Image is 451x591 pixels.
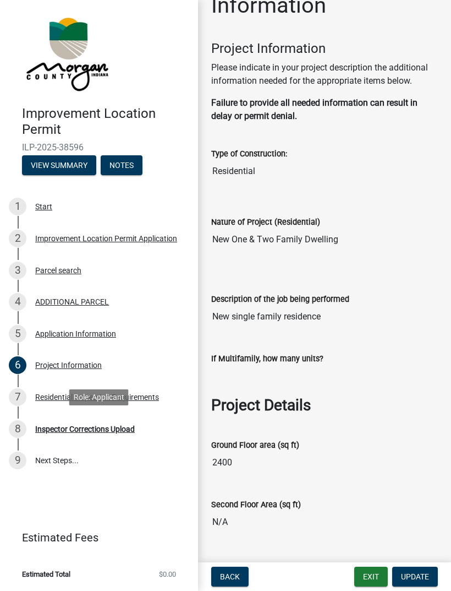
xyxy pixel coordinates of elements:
wm-modal-confirm: Notes [101,161,142,170]
button: Exit [354,567,388,587]
div: 3 [9,262,26,279]
button: Back [211,567,249,587]
span: ILP-2025-38596 [22,142,176,153]
span: Update [401,572,429,581]
button: Notes [101,155,142,175]
div: Parcel search [35,267,81,274]
label: Nature of Project (Residential) [211,219,320,226]
wm-modal-confirm: Summary [22,161,96,170]
div: Role: Applicant [69,389,129,405]
div: 2 [9,230,26,247]
span: Estimated Total [22,571,70,578]
div: Residential Inspection Requirements [35,393,159,401]
div: 1 [9,198,26,215]
button: View Summary [22,155,96,175]
div: 6 [9,356,26,374]
h4: Project Information [211,41,438,57]
div: 9 [9,452,26,469]
span: Back [220,572,240,581]
label: Type of Construction: [211,150,287,158]
span: $0.00 [159,571,176,578]
div: Improvement Location Permit Application [35,235,177,242]
div: Application Information [35,330,116,338]
div: 8 [9,420,26,438]
div: Start [35,203,52,210]
strong: Project Details [211,396,311,414]
div: 4 [9,293,26,311]
button: Update [392,567,438,587]
div: Project Information [35,361,102,369]
label: If Multifamily, how many units? [211,355,323,363]
img: Morgan County, Indiana [22,12,111,94]
label: Ground Floor area (sq ft) [211,442,299,449]
div: 5 [9,325,26,343]
div: 7 [9,388,26,406]
p: Please indicate in your project description the additional information needed for the appropriate... [211,61,438,88]
strong: Failure to provide all needed information can result in delay or permit denial. [211,97,417,121]
div: Inspector Corrections Upload [35,425,135,433]
label: Second Floor Area (sq ft) [211,501,301,509]
h4: Improvement Location Permit [22,106,189,138]
label: Description of the job being performed [211,296,349,303]
a: Estimated Fees [9,527,180,549]
div: ADDITIONAL PARCEL [35,298,109,306]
